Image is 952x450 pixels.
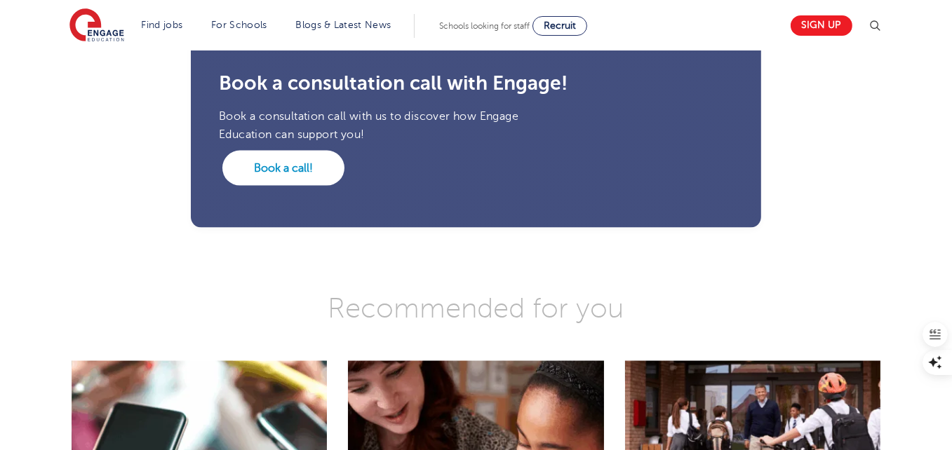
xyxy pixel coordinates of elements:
a: Blogs & Latest News [296,20,391,30]
a: For Schools [211,20,267,30]
span: Schools looking for staff [439,21,530,31]
a: Sign up [791,15,852,36]
h3: Recommended for you [61,291,891,326]
img: Engage Education [69,8,124,43]
p: Book a consultation call with us to discover how Engage Education can support you! [219,107,568,144]
span: Recruit [544,20,576,31]
h3: Book a consultation call with Engage! [219,74,733,93]
a: Recruit [532,16,587,36]
a: Find jobs [142,20,183,30]
a: Book a call! [222,151,344,186]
